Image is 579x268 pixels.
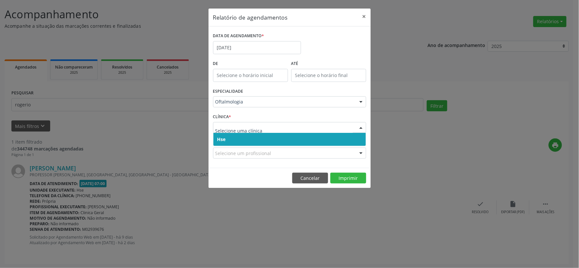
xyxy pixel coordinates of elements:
[213,59,288,69] label: De
[215,99,353,105] span: Oftalmologia
[330,173,366,184] button: Imprimir
[292,173,328,184] button: Cancelar
[213,69,288,82] input: Selecione o horário inicial
[291,59,366,69] label: ATÉ
[213,41,301,54] input: Selecione uma data ou intervalo
[213,31,264,41] label: DATA DE AGENDAMENTO
[215,124,353,137] input: Selecione uma clínica
[215,150,271,157] span: Selecione um profissional
[213,112,231,122] label: CLÍNICA
[217,136,226,142] span: Hse
[213,87,243,97] label: ESPECIALIDADE
[213,13,288,22] h5: Relatório de agendamentos
[358,8,371,24] button: Close
[291,69,366,82] input: Selecione o horário final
